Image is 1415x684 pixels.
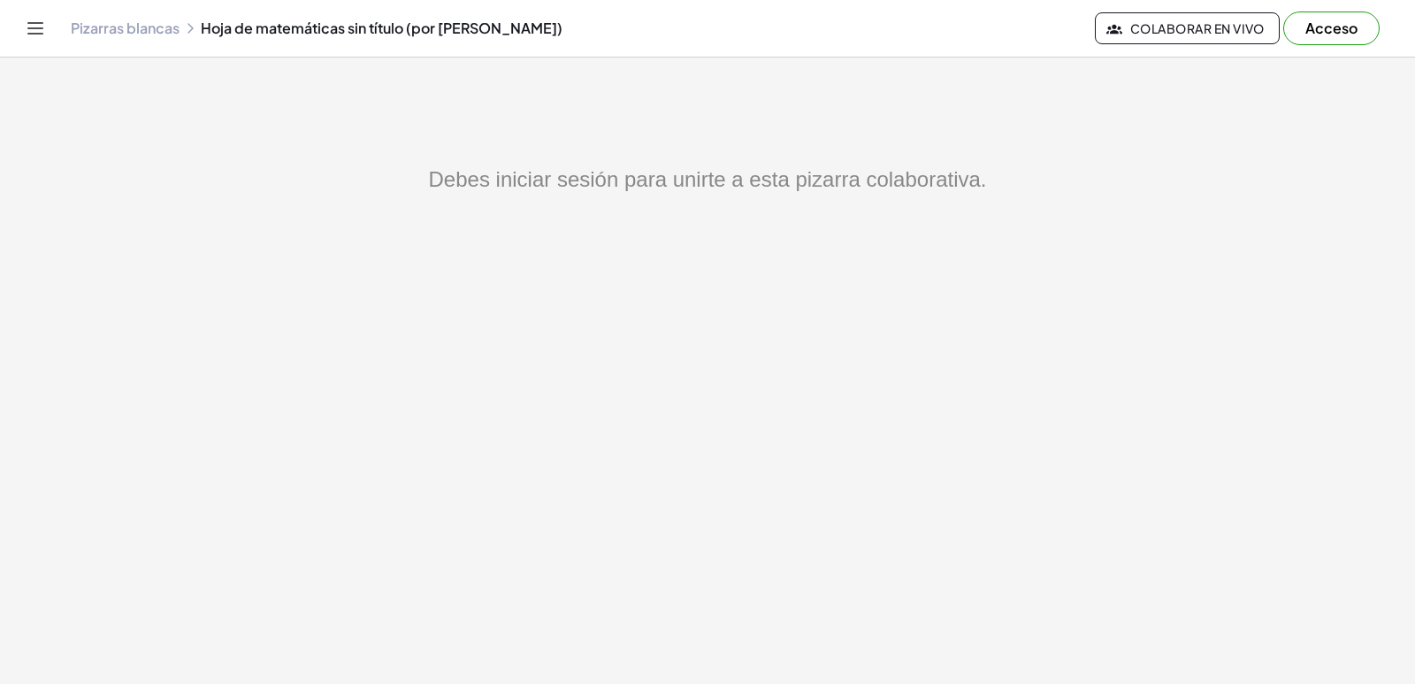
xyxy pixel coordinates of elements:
button: Acceso [1283,12,1380,45]
a: Pizarras blancas [71,19,180,37]
button: Cambiar navegación [21,14,50,42]
button: Colaborar en vivo [1095,12,1280,44]
font: Acceso [1305,19,1358,37]
font: Colaborar en vivo [1130,20,1265,36]
font: Debes iniciar sesión para unirte a esta pizarra colaborativa. [429,167,987,191]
